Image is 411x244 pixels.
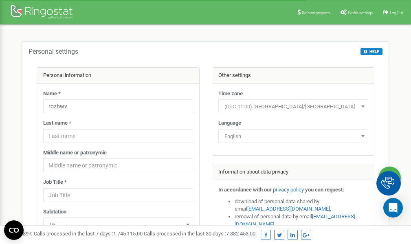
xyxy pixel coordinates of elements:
h5: Personal settings [29,48,78,55]
span: Calls processed in the last 7 days : [34,231,143,237]
strong: you can request: [305,187,344,193]
div: Other settings [212,68,374,84]
span: English [221,131,365,142]
span: Log Out [390,11,403,15]
div: Personal information [37,68,199,84]
input: Middle name or patronymic [43,158,193,172]
span: (UTC-11:00) Pacific/Midway [221,101,365,112]
span: Calls processed in the last 30 days : [144,231,255,237]
label: Time zone [218,90,243,98]
label: Name * [43,90,61,98]
a: [EMAIL_ADDRESS][DOMAIN_NAME] [247,206,330,212]
li: removal of personal data by email , [235,213,368,228]
li: download of personal data shared by email , [235,198,368,213]
div: Information about data privacy [212,164,374,180]
span: (UTC-11:00) Pacific/Midway [218,99,368,113]
span: Profile settings [348,11,373,15]
strong: In accordance with our [218,187,272,193]
u: 1 745 115,00 [113,231,143,237]
input: Name [43,99,193,113]
u: 7 382 453,00 [226,231,255,237]
span: Referral program [302,11,330,15]
label: Job Title * [43,178,67,186]
input: Last name [43,129,193,143]
label: Language [218,119,241,127]
a: privacy policy [273,187,304,193]
button: HELP [360,48,382,55]
label: Last name * [43,119,71,127]
span: Mr. [43,218,193,231]
input: Job Title [43,188,193,202]
label: Salutation [43,208,66,216]
label: Middle name or patronymic [43,149,107,157]
span: Mr. [46,219,190,231]
div: Open Intercom Messenger [383,198,403,218]
span: English [218,129,368,143]
button: Open CMP widget [4,220,24,240]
